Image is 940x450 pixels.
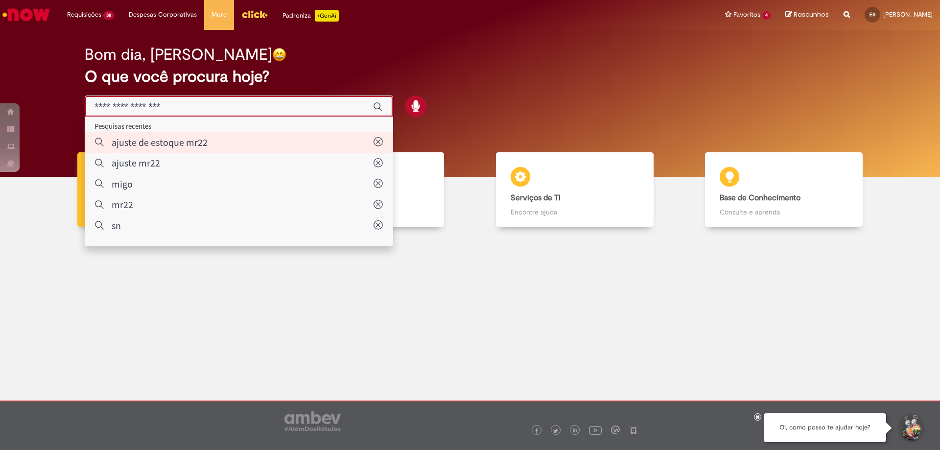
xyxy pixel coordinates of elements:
[785,10,829,20] a: Rascunhos
[733,10,760,20] span: Favoritos
[284,411,341,431] img: logo_footer_ambev_rotulo_gray.png
[720,193,800,203] b: Base de Conhecimento
[85,46,272,63] h2: Bom dia, [PERSON_NAME]
[1,5,51,24] img: ServiceNow
[511,193,561,203] b: Serviços de TI
[629,426,638,434] img: logo_footer_naosei.png
[51,152,261,227] a: Tirar dúvidas Tirar dúvidas com Lupi Assist e Gen Ai
[589,424,602,436] img: logo_footer_youtube.png
[883,10,933,19] span: [PERSON_NAME]
[896,413,925,443] button: Iniciar Conversa de Suporte
[211,10,227,20] span: More
[680,152,889,227] a: Base de Conhecimento Consulte e aprenda
[573,428,578,434] img: logo_footer_linkedin.png
[869,11,875,18] span: ES
[720,207,848,217] p: Consulte e aprenda
[129,10,197,20] span: Despesas Corporativas
[470,152,680,227] a: Serviços de TI Encontre ajuda
[534,428,539,433] img: logo_footer_facebook.png
[794,10,829,19] span: Rascunhos
[553,428,558,433] img: logo_footer_twitter.png
[67,10,101,20] span: Requisições
[103,11,114,20] span: 38
[762,11,771,20] span: 4
[85,68,856,85] h2: O que você procura hoje?
[241,7,268,22] img: click_logo_yellow_360x200.png
[764,413,886,442] div: Oi, como posso te ajudar hoje?
[511,207,639,217] p: Encontre ajuda
[272,47,286,62] img: happy-face.png
[315,10,339,22] p: +GenAi
[611,426,620,434] img: logo_footer_workplace.png
[282,10,339,22] div: Padroniza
